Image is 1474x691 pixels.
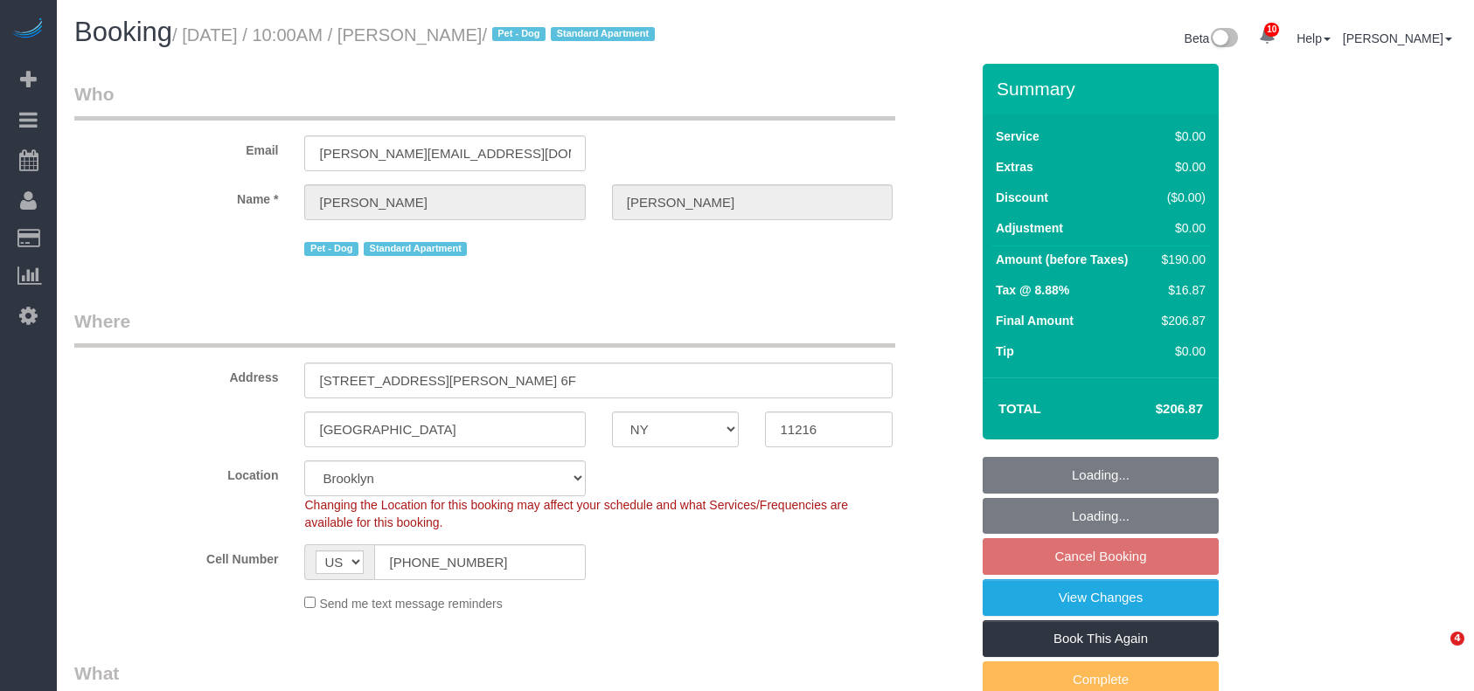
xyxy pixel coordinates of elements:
[1155,251,1206,268] div: $190.00
[1155,312,1206,329] div: $206.87
[998,401,1041,416] strong: Total
[1103,402,1203,417] h4: $206.87
[304,411,585,447] input: City
[374,544,585,580] input: Cell Number
[1155,158,1206,176] div: $0.00
[983,579,1219,616] a: View Changes
[1155,219,1206,237] div: $0.00
[304,184,585,220] input: First Name
[74,308,895,348] legend: Where
[997,79,1210,99] h3: Summary
[10,17,45,42] img: Automaid Logo
[364,242,468,256] span: Standard Apartment
[492,27,546,41] span: Pet - Dog
[551,27,655,41] span: Standard Apartment
[996,281,1069,299] label: Tax @ 8.88%
[996,158,1033,176] label: Extras
[996,189,1048,206] label: Discount
[996,128,1039,145] label: Service
[996,312,1074,329] label: Final Amount
[1209,28,1238,51] img: New interface
[1415,632,1457,674] iframe: Intercom live chat
[61,460,291,484] label: Location
[74,81,895,121] legend: Who
[319,597,502,611] span: Send me text message reminders
[1155,128,1206,145] div: $0.00
[74,17,172,47] span: Booking
[61,544,291,568] label: Cell Number
[304,242,358,256] span: Pet - Dog
[765,411,893,447] input: Zip Code
[172,25,660,45] small: / [DATE] / 10:00AM / [PERSON_NAME]
[1297,31,1331,45] a: Help
[61,363,291,386] label: Address
[1155,281,1206,299] div: $16.87
[1155,189,1206,206] div: ($0.00)
[1450,632,1464,646] span: 4
[1185,31,1239,45] a: Beta
[1264,23,1279,37] span: 10
[996,251,1128,268] label: Amount (before Taxes)
[983,620,1219,657] a: Book This Again
[612,184,893,220] input: Last Name
[61,184,291,208] label: Name *
[1155,342,1206,360] div: $0.00
[1343,31,1452,45] a: [PERSON_NAME]
[996,342,1014,360] label: Tip
[1250,17,1284,56] a: 10
[996,219,1063,237] label: Adjustment
[482,25,659,45] span: /
[304,498,848,529] span: Changing the Location for this booking may affect your schedule and what Services/Frequencies are...
[304,135,585,171] input: Email
[61,135,291,159] label: Email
